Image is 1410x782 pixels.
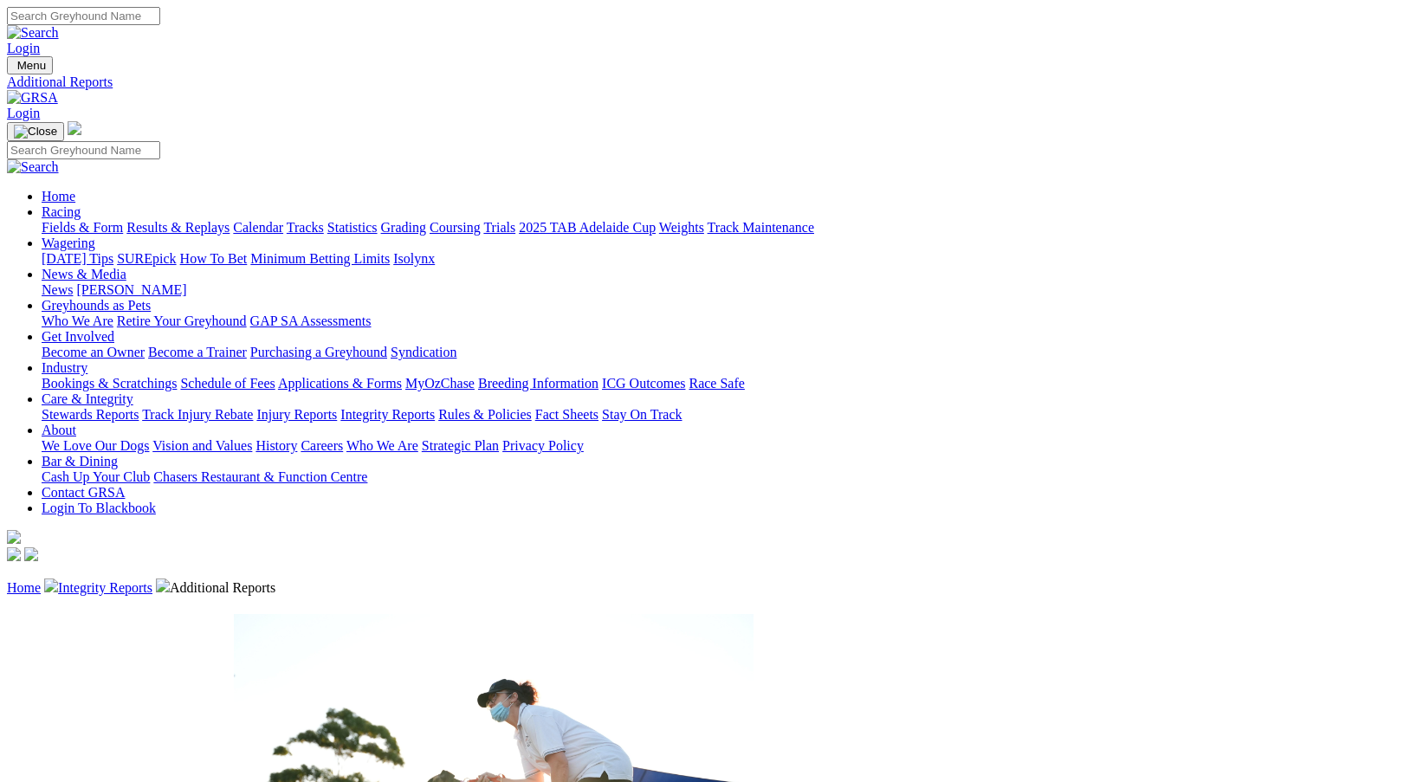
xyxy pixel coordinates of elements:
a: Weights [659,220,704,235]
a: Track Injury Rebate [142,407,253,422]
div: Get Involved [42,345,1403,360]
a: News [42,282,73,297]
a: MyOzChase [405,376,475,391]
a: Fact Sheets [535,407,598,422]
a: Purchasing a Greyhound [250,345,387,359]
img: chevron-right.svg [44,578,58,592]
a: About [42,423,76,437]
a: ICG Outcomes [602,376,685,391]
a: Syndication [391,345,456,359]
a: Login To Blackbook [42,501,156,515]
a: Results & Replays [126,220,230,235]
a: SUREpick [117,251,176,266]
a: Race Safe [689,376,744,391]
a: Who We Are [346,438,418,453]
a: Get Involved [42,329,114,344]
a: Integrity Reports [340,407,435,422]
a: Minimum Betting Limits [250,251,390,266]
a: [DATE] Tips [42,251,113,266]
a: Login [7,106,40,120]
a: Home [7,580,41,595]
img: Close [14,125,57,139]
a: Who We Are [42,313,113,328]
a: Bar & Dining [42,454,118,469]
a: Breeding Information [478,376,598,391]
div: Wagering [42,251,1403,267]
a: Track Maintenance [708,220,814,235]
input: Search [7,7,160,25]
a: Privacy Policy [502,438,584,453]
img: logo-grsa-white.png [68,121,81,135]
img: logo-grsa-white.png [7,530,21,544]
a: Schedule of Fees [180,376,275,391]
div: News & Media [42,282,1403,298]
div: Industry [42,376,1403,391]
div: About [42,438,1403,454]
a: Home [42,189,75,204]
a: Become a Trainer [148,345,247,359]
button: Toggle navigation [7,56,53,74]
p: Additional Reports [7,578,1403,596]
div: Bar & Dining [42,469,1403,485]
a: Contact GRSA [42,485,125,500]
a: Stay On Track [602,407,682,422]
img: twitter.svg [24,547,38,561]
a: Login [7,41,40,55]
a: Fields & Form [42,220,123,235]
button: Toggle navigation [7,122,64,141]
a: Careers [301,438,343,453]
a: Wagering [42,236,95,250]
a: Grading [381,220,426,235]
img: Search [7,25,59,41]
a: Become an Owner [42,345,145,359]
a: Cash Up Your Club [42,469,150,484]
a: We Love Our Dogs [42,438,149,453]
a: Calendar [233,220,283,235]
img: GRSA [7,90,58,106]
a: Industry [42,360,87,375]
a: History [255,438,297,453]
a: GAP SA Assessments [250,313,372,328]
div: Care & Integrity [42,407,1403,423]
a: Isolynx [393,251,435,266]
a: Injury Reports [256,407,337,422]
span: Menu [17,59,46,72]
input: Search [7,141,160,159]
a: Rules & Policies [438,407,532,422]
a: Additional Reports [7,74,1403,90]
a: 2025 TAB Adelaide Cup [519,220,656,235]
a: Racing [42,204,81,219]
a: Vision and Values [152,438,252,453]
a: Applications & Forms [278,376,402,391]
div: Racing [42,220,1403,236]
a: Care & Integrity [42,391,133,406]
a: Strategic Plan [422,438,499,453]
a: [PERSON_NAME] [76,282,186,297]
a: Statistics [327,220,378,235]
div: Greyhounds as Pets [42,313,1403,329]
a: Tracks [287,220,324,235]
a: Greyhounds as Pets [42,298,151,313]
a: News & Media [42,267,126,281]
img: Search [7,159,59,175]
a: Stewards Reports [42,407,139,422]
a: Retire Your Greyhound [117,313,247,328]
a: Integrity Reports [58,580,152,595]
img: facebook.svg [7,547,21,561]
img: chevron-right.svg [156,578,170,592]
a: Bookings & Scratchings [42,376,177,391]
a: Chasers Restaurant & Function Centre [153,469,367,484]
a: How To Bet [180,251,248,266]
a: Trials [483,220,515,235]
a: Coursing [430,220,481,235]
